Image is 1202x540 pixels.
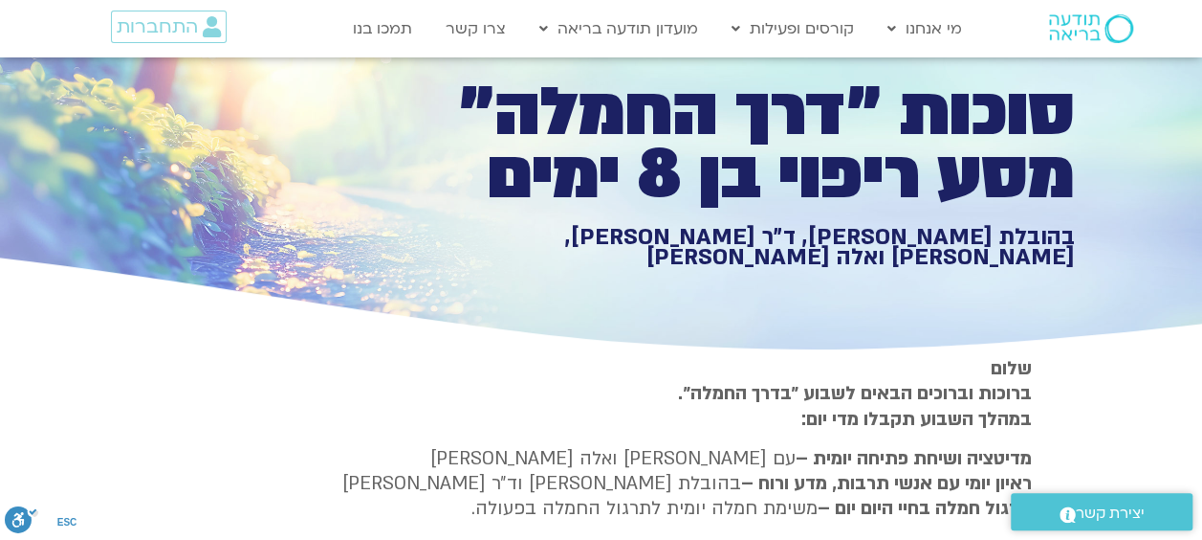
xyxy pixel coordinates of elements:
[1011,493,1192,530] a: יצירת קשר
[818,496,1032,521] b: תרגול חמלה בחיי היום יום –
[530,11,708,47] a: מועדון תודעה בריאה
[111,11,227,43] a: התחברות
[741,471,1032,496] b: ראיון יומי עם אנשי תרבות, מדע ורוח –
[1076,501,1145,527] span: יצירת קשר
[412,227,1075,268] h1: בהובלת [PERSON_NAME], ד״ר [PERSON_NAME], [PERSON_NAME] ואלה [PERSON_NAME]
[796,446,1032,471] strong: מדיטציה ושיחת פתיחה יומית –
[991,356,1032,381] strong: שלום
[315,446,1032,522] p: עם [PERSON_NAME] ואלה [PERSON_NAME] בהובלת [PERSON_NAME] וד״ר [PERSON_NAME] משימת חמלה יומית לתרג...
[1049,14,1133,43] img: תודעה בריאה
[436,11,515,47] a: צרו קשר
[117,16,198,37] span: התחברות
[343,11,422,47] a: תמכו בנו
[722,11,863,47] a: קורסים ופעילות
[678,381,1032,431] strong: ברוכות וברוכים הבאים לשבוע ״בדרך החמלה״. במהלך השבוע תקבלו מדי יום:
[878,11,972,47] a: מי אנחנו
[412,81,1075,207] h1: סוכות ״דרך החמלה״ מסע ריפוי בן 8 ימים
